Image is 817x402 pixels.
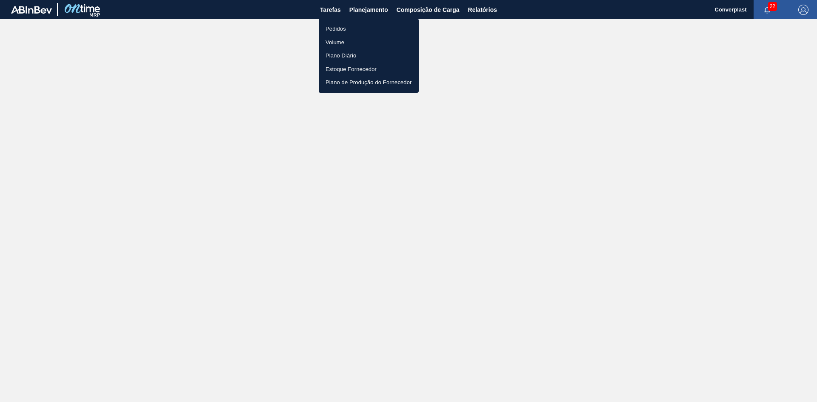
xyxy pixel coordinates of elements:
[319,49,419,63] a: Plano Diário
[319,36,419,49] a: Volume
[319,76,419,89] a: Plano de Produção do Fornecedor
[319,22,419,36] a: Pedidos
[319,63,419,76] a: Estoque Fornecedor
